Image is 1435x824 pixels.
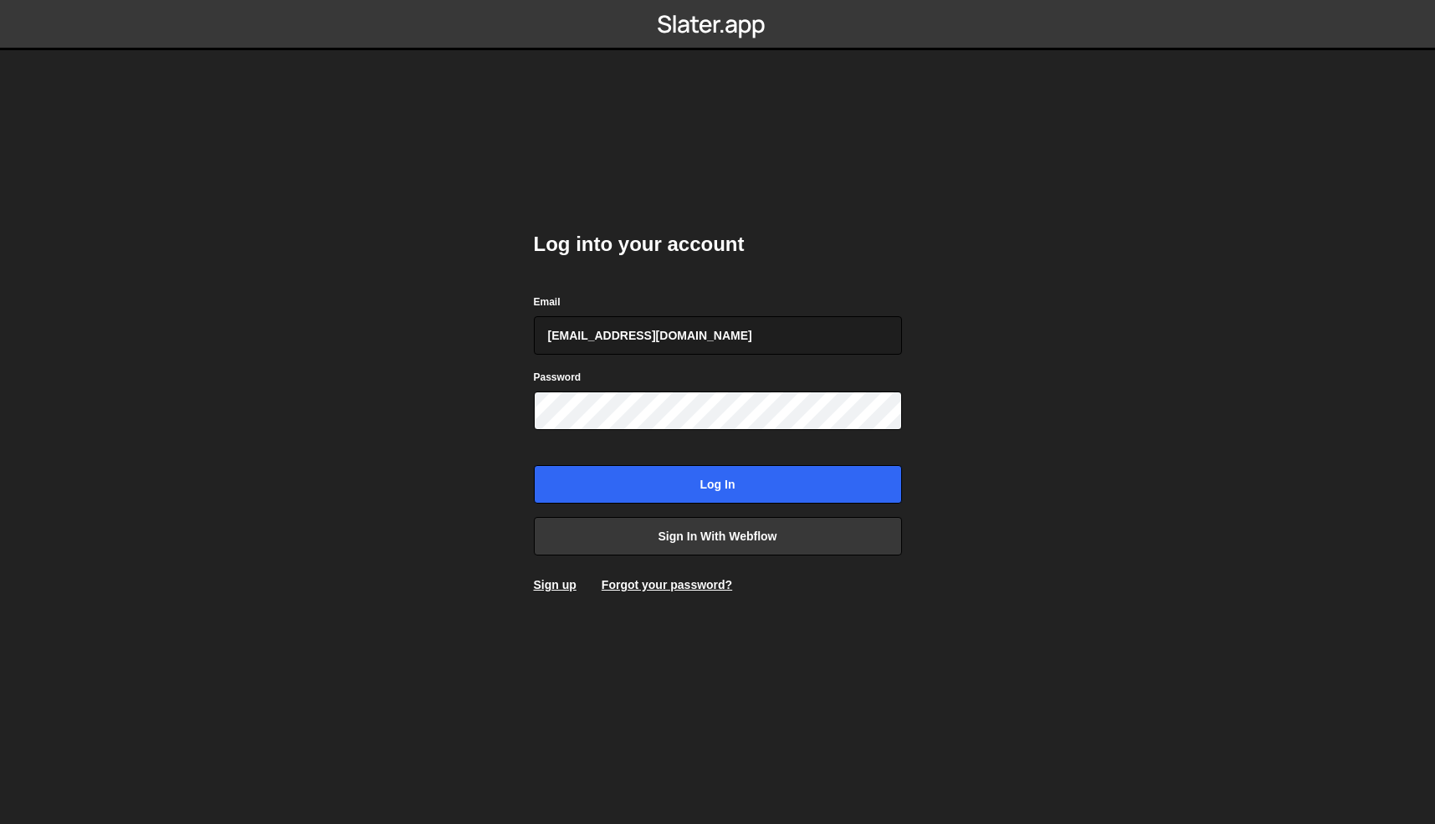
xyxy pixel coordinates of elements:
label: Password [534,369,582,386]
h2: Log into your account [534,231,902,258]
input: Log in [534,465,902,504]
label: Email [534,294,561,310]
a: Forgot your password? [602,578,732,591]
a: Sign in with Webflow [534,517,902,555]
a: Sign up [534,578,577,591]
